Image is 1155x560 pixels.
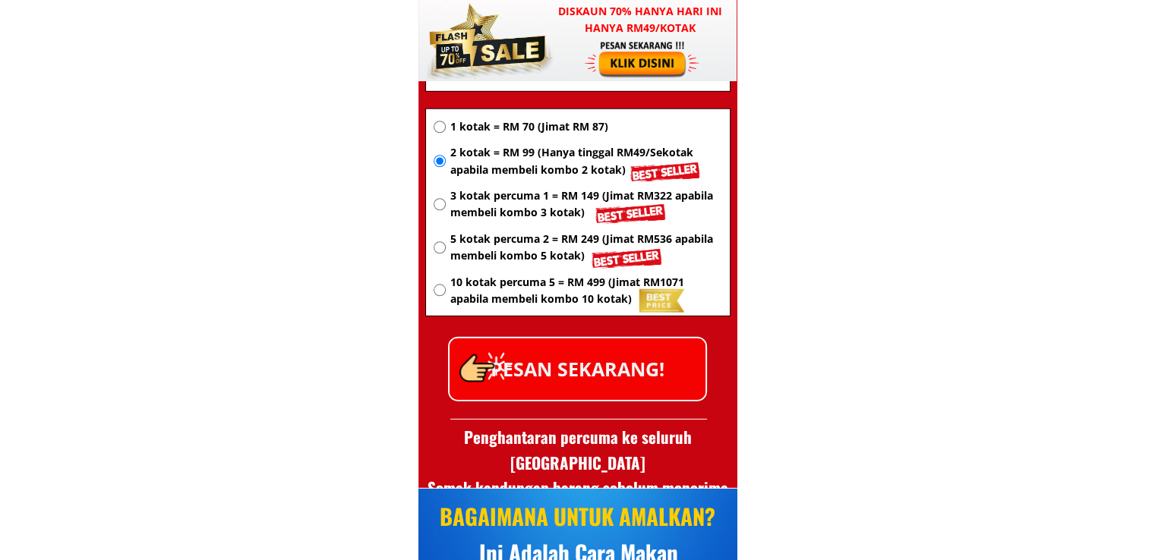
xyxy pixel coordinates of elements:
[423,499,732,533] div: BAGAIMANA UNTUK AMALKAN?
[450,274,721,308] span: 10 kotak percuma 5 = RM 499 (Jimat RM1071 apabila membeli kombo 10 kotak)
[450,118,721,135] span: 1 kotak = RM 70 (Jimat RM 87)
[450,187,721,222] span: 3 kotak percuma 1 = RM 149 (Jimat RM322 apabila membeli kombo 3 kotak)
[450,144,721,178] span: 2 kotak = RM 99 (Hanya tinggal RM49/Sekotak apabila membeli kombo 2 kotak)
[450,231,721,265] span: 5 kotak percuma 2 = RM 249 (Jimat RM536 apabila membeli kombo 5 kotak)
[418,424,737,501] h3: Penghantaran percuma ke seluruh [GEOGRAPHIC_DATA] Semak kandungan barang sebelum menerima
[544,3,737,37] h3: Diskaun 70% hanya hari ini hanya RM49/kotak
[450,338,705,400] p: PESAN SEKARANG!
